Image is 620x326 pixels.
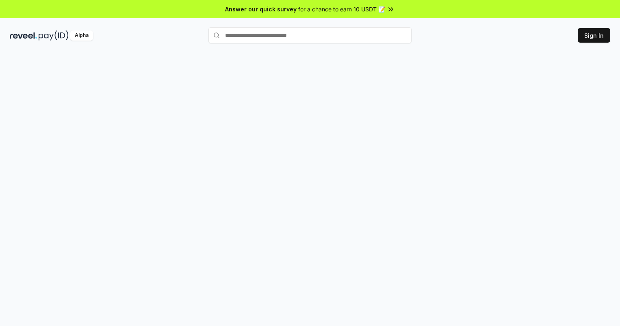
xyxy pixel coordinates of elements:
span: for a chance to earn 10 USDT 📝 [298,5,385,13]
img: pay_id [39,30,69,41]
img: reveel_dark [10,30,37,41]
span: Answer our quick survey [225,5,297,13]
div: Alpha [70,30,93,41]
button: Sign In [578,28,610,43]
